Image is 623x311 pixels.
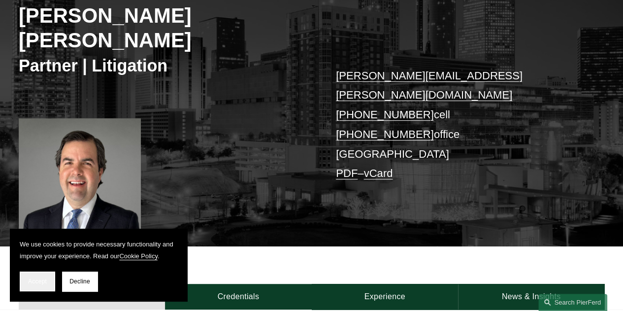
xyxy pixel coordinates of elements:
a: News & Insights [458,284,604,309]
a: PDF [336,167,358,179]
a: Credentials [165,284,311,309]
span: Decline [69,278,90,285]
span: Accept [28,278,47,285]
a: [PERSON_NAME][EMAIL_ADDRESS][PERSON_NAME][DOMAIN_NAME] [336,69,523,102]
h2: [PERSON_NAME] [PERSON_NAME] [19,3,312,53]
p: We use cookies to provide necessary functionality and improve your experience. Read our . [20,239,177,262]
a: Cookie Policy [119,252,158,260]
a: [PHONE_NUMBER] [336,108,434,121]
a: Search this site [538,294,607,311]
a: [PHONE_NUMBER] [336,128,434,140]
p: cell office [GEOGRAPHIC_DATA] – [336,66,580,183]
h3: Partner | Litigation [19,55,312,76]
a: Experience [312,284,458,309]
button: Decline [62,272,98,291]
button: Accept [20,272,55,291]
a: vCard [363,167,393,179]
section: Cookie banner [10,229,187,301]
